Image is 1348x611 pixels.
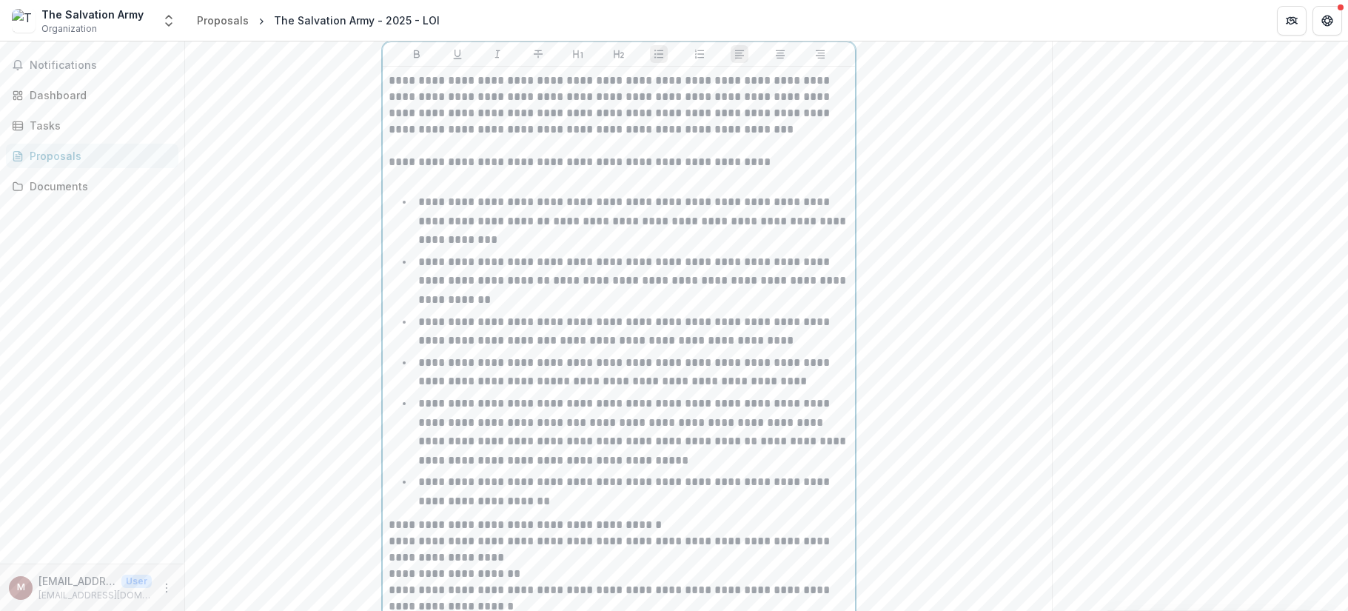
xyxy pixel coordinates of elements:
a: Dashboard [6,83,178,107]
p: User [121,575,152,588]
div: Dashboard [30,87,167,103]
button: Bullet List [650,45,668,63]
div: Documents [30,178,167,194]
button: Align Left [731,45,748,63]
a: Proposals [6,144,178,168]
p: [EMAIL_ADDRESS][DOMAIN_NAME] [38,589,152,602]
button: Open entity switcher [158,6,179,36]
div: Tasks [30,118,167,133]
button: Strike [529,45,547,63]
button: Heading 2 [610,45,628,63]
button: Italicize [489,45,506,63]
span: Organization [41,22,97,36]
button: Get Help [1312,6,1342,36]
button: Align Center [771,45,789,63]
a: Proposals [191,10,255,31]
img: The Salvation Army [12,9,36,33]
div: mh@maryhelenolejnik.com [17,583,25,592]
button: Ordered List [691,45,708,63]
button: Notifications [6,53,178,77]
div: The Salvation Army - 2025 - LOI [274,13,440,28]
button: Underline [449,45,466,63]
button: Bold [408,45,426,63]
a: Documents [6,174,178,198]
button: Heading 1 [569,45,587,63]
div: Proposals [197,13,249,28]
span: Notifications [30,59,172,72]
nav: breadcrumb [191,10,446,31]
p: [EMAIL_ADDRESS][DOMAIN_NAME] [38,573,115,589]
a: Tasks [6,113,178,138]
div: Proposals [30,148,167,164]
div: The Salvation Army [41,7,144,22]
button: Align Right [811,45,829,63]
button: More [158,579,175,597]
button: Partners [1277,6,1307,36]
